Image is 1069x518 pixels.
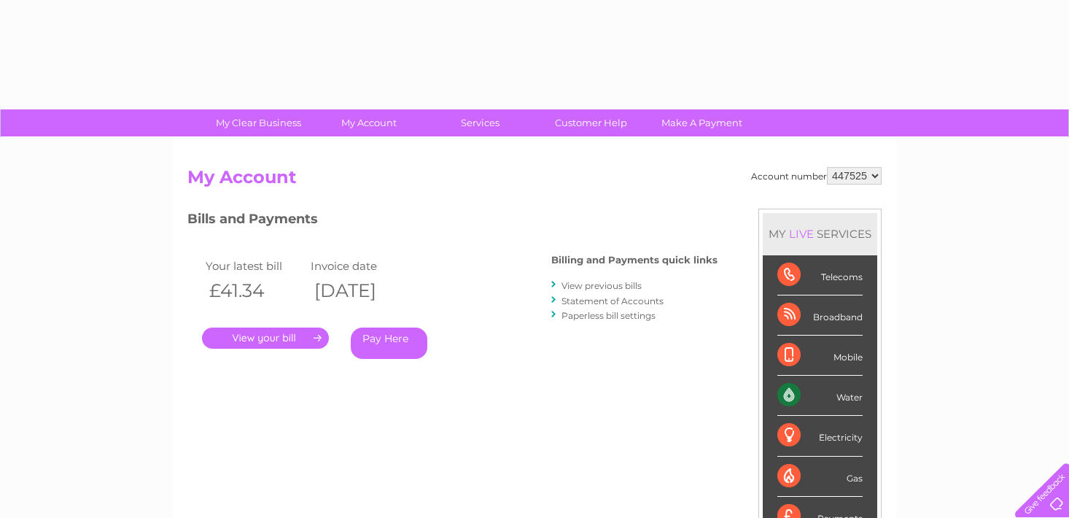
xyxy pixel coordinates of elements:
[420,109,540,136] a: Services
[309,109,429,136] a: My Account
[642,109,762,136] a: Make A Payment
[777,376,863,416] div: Water
[307,256,412,276] td: Invoice date
[202,256,307,276] td: Your latest bill
[187,167,882,195] h2: My Account
[777,255,863,295] div: Telecoms
[777,416,863,456] div: Electricity
[351,328,427,359] a: Pay Here
[763,213,877,255] div: MY SERVICES
[531,109,651,136] a: Customer Help
[751,167,882,185] div: Account number
[561,310,656,321] a: Paperless bill settings
[561,280,642,291] a: View previous bills
[777,457,863,497] div: Gas
[202,276,307,306] th: £41.34
[551,255,718,266] h4: Billing and Payments quick links
[561,295,664,306] a: Statement of Accounts
[786,227,817,241] div: LIVE
[777,336,863,376] div: Mobile
[198,109,319,136] a: My Clear Business
[777,295,863,336] div: Broadband
[187,209,718,234] h3: Bills and Payments
[202,328,329,349] a: .
[307,276,412,306] th: [DATE]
